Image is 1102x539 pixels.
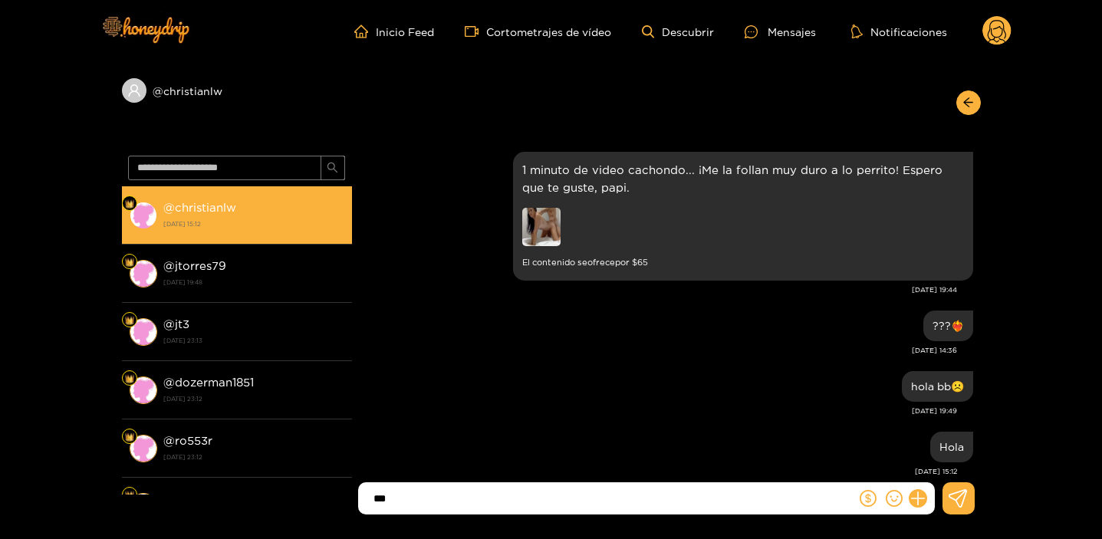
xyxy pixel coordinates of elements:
img: Nivel de ventilador [125,491,134,500]
div: 7 de septiembre, 15:12 [930,432,973,462]
div: 2 de septiembre, 14:36 [923,311,973,341]
font: Notificaciones [870,26,947,38]
font: Inicio Feed [376,26,434,38]
font: Cortometrajes de vídeo [486,26,611,38]
font: [DATE] 23:12 [163,454,202,460]
font: @christianlw [163,201,236,214]
img: conversación [130,202,157,229]
font: ofrece [587,258,615,267]
button: dólar [857,487,880,510]
img: Nivel de ventilador [125,316,134,325]
font: Hola [939,441,964,452]
span: usuario [127,84,141,97]
img: conversación [130,435,157,462]
img: conversación [130,493,157,521]
font: jt3 [175,317,189,330]
font: ro553r [175,434,212,447]
font: El contenido se [522,258,587,267]
button: Notificaciones [847,24,952,39]
font: ???❤️‍🔥 [933,320,964,331]
img: Nivel de ventilador [125,199,134,209]
img: avance [522,208,561,246]
font: Mensajes [768,26,816,38]
img: Nivel de ventilador [125,374,134,383]
img: Nivel de ventilador [125,258,134,267]
a: Descubrir [642,25,714,38]
div: 1 de septiembre, 19:44 [513,152,973,281]
font: 1 minuto de video cachondo... ¡Me la follan muy duro a lo perrito! Espero que te guste, papi. [522,163,942,194]
img: conversación [130,376,157,404]
font: [DATE] 19:48 [163,279,202,285]
font: @ [163,376,175,389]
font: [DATE] 15:12 [915,468,957,475]
font: [DATE] 15:12 [163,221,201,227]
button: flecha izquierda [956,90,981,115]
font: [DATE] 23:12 [163,396,202,402]
span: buscar [327,162,338,175]
font: @christianlw [153,85,222,97]
a: Cortometrajes de vídeo [465,25,611,38]
font: @ [163,434,175,447]
div: 3 de septiembre, 19:49 [902,371,973,402]
span: cámara de vídeo [465,25,486,38]
img: conversación [130,318,157,346]
font: christopher84 [175,492,255,505]
font: [DATE] 19:49 [912,407,957,415]
span: dólar [860,490,877,507]
font: jtorres79 [175,259,226,272]
font: @ [163,492,175,505]
font: @ [163,317,175,330]
font: [DATE] 23:13 [163,337,202,343]
font: [DATE] 14:36 [912,347,957,354]
font: Descubrir [662,26,714,38]
font: @ [163,259,175,272]
span: flecha izquierda [962,97,974,110]
img: Nivel de ventilador [125,432,134,442]
font: dozerman1851 [175,376,254,389]
font: [DATE] 19:44 [912,286,957,294]
font: hola bb☹️ [911,380,964,392]
div: @christianlw​ [122,78,352,127]
img: conversación [130,260,157,288]
button: buscar [321,156,345,180]
a: Inicio Feed [354,25,434,38]
span: sonrisa [886,490,903,507]
font: por $ [615,258,637,267]
font: 65 [637,258,648,267]
span: hogar [354,25,376,38]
